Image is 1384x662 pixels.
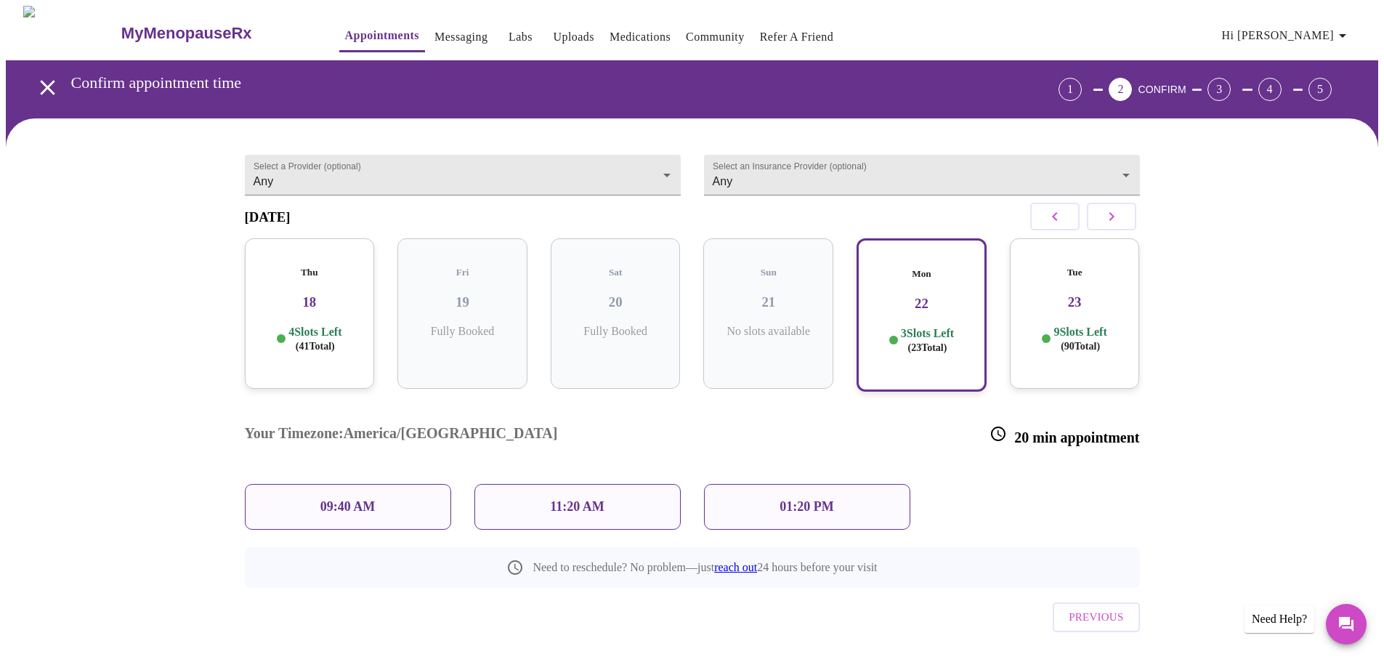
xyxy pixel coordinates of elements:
[780,499,833,514] p: 01:20 PM
[409,267,516,278] h5: Fri
[533,561,877,574] p: Need to reschedule? No problem—just 24 hours before your visit
[509,27,533,47] a: Labs
[562,325,669,338] p: Fully Booked
[714,561,757,573] a: reach out
[686,27,745,47] a: Community
[288,325,341,353] p: 4 Slots Left
[1069,607,1123,626] span: Previous
[1061,341,1100,352] span: ( 90 Total)
[1138,84,1186,95] span: CONFIRM
[610,27,671,47] a: Medications
[907,342,947,353] span: ( 23 Total)
[119,8,309,59] a: MyMenopauseRx
[320,499,376,514] p: 09:40 AM
[870,296,974,312] h3: 22
[1207,78,1231,101] div: 3
[245,425,558,446] h3: Your Timezone: America/[GEOGRAPHIC_DATA]
[345,25,419,46] a: Appointments
[680,23,750,52] button: Community
[1109,78,1132,101] div: 2
[409,325,516,338] p: Fully Booked
[870,268,974,280] h5: Mon
[1053,602,1139,631] button: Previous
[121,24,252,43] h3: MyMenopauseRx
[256,267,363,278] h5: Thu
[553,27,594,47] a: Uploads
[256,294,363,310] h3: 18
[1021,294,1128,310] h3: 23
[296,341,335,352] span: ( 41 Total)
[245,155,681,195] div: Any
[23,6,119,60] img: MyMenopauseRx Logo
[26,66,69,109] button: open drawer
[339,21,425,52] button: Appointments
[1258,78,1282,101] div: 4
[990,425,1139,446] h3: 20 min appointment
[497,23,543,52] button: Labs
[1059,78,1082,101] div: 1
[1326,604,1367,645] button: Messages
[715,294,822,310] h3: 21
[434,27,487,47] a: Messaging
[754,23,840,52] button: Refer a Friend
[1222,25,1351,46] span: Hi [PERSON_NAME]
[901,326,954,355] p: 3 Slots Left
[1021,267,1128,278] h5: Tue
[604,23,676,52] button: Medications
[429,23,493,52] button: Messaging
[715,325,822,338] p: No slots available
[760,27,834,47] a: Refer a Friend
[71,73,978,92] h3: Confirm appointment time
[1053,325,1106,353] p: 9 Slots Left
[1308,78,1332,101] div: 5
[704,155,1140,195] div: Any
[550,499,604,514] p: 11:20 AM
[245,209,291,225] h3: [DATE]
[409,294,516,310] h3: 19
[715,267,822,278] h5: Sun
[1216,21,1357,50] button: Hi [PERSON_NAME]
[547,23,600,52] button: Uploads
[562,267,669,278] h5: Sat
[562,294,669,310] h3: 20
[1245,605,1314,633] div: Need Help?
